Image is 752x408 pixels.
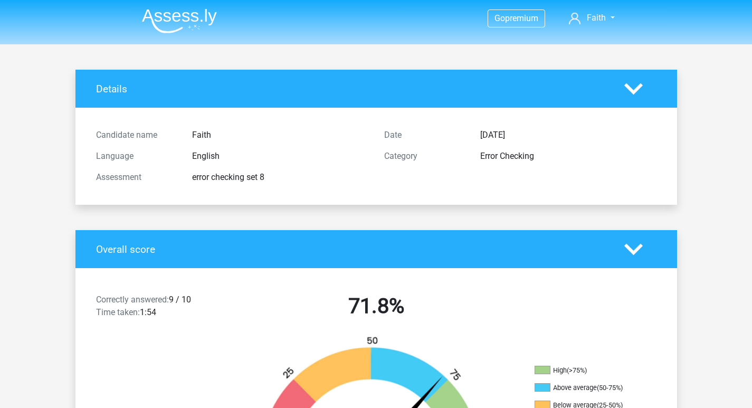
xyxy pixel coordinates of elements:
[597,384,623,392] div: (50-75%)
[240,293,512,319] h2: 71.8%
[142,8,217,33] img: Assessly
[184,129,376,141] div: Faith
[472,129,664,141] div: [DATE]
[535,366,640,375] li: High
[494,13,505,23] span: Go
[535,383,640,393] li: Above average
[505,13,538,23] span: premium
[184,171,376,184] div: error checking set 8
[184,150,376,163] div: English
[96,295,169,305] span: Correctly answered:
[376,129,472,141] div: Date
[88,171,184,184] div: Assessment
[96,243,608,255] h4: Overall score
[88,150,184,163] div: Language
[565,12,618,24] a: Faith
[88,293,232,323] div: 9 / 10 1:54
[472,150,664,163] div: Error Checking
[567,366,587,374] div: (>75%)
[96,307,140,317] span: Time taken:
[587,13,606,23] span: Faith
[488,11,545,25] a: Gopremium
[88,129,184,141] div: Candidate name
[376,150,472,163] div: Category
[96,83,608,95] h4: Details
